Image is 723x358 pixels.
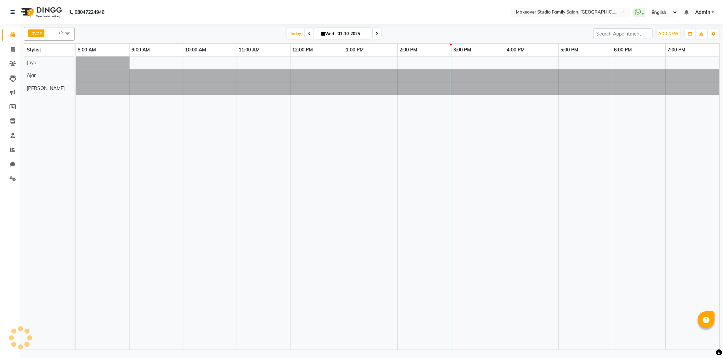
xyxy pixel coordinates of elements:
[559,45,580,55] a: 5:00 PM
[287,28,304,39] span: Today
[658,31,678,36] span: ADD NEW
[657,29,680,39] button: ADD NEW
[593,28,652,39] input: Search Appointment
[17,3,64,22] img: logo
[130,45,152,55] a: 9:00 AM
[27,72,36,79] span: Ajar
[237,45,261,55] a: 11:00 AM
[58,30,69,35] span: +2
[451,45,473,55] a: 3:00 PM
[27,60,36,66] span: Jaya
[398,45,419,55] a: 2:00 PM
[320,31,336,36] span: Wed
[75,3,104,22] b: 08047224946
[30,30,39,36] span: Jaya
[612,45,634,55] a: 6:00 PM
[505,45,526,55] a: 4:00 PM
[39,30,42,36] a: x
[27,85,65,91] span: [PERSON_NAME]
[183,45,208,55] a: 10:00 AM
[336,29,369,39] input: 2025-10-01
[666,45,687,55] a: 7:00 PM
[344,45,365,55] a: 1:00 PM
[695,9,710,16] span: Admin
[290,45,315,55] a: 12:00 PM
[76,45,98,55] a: 8:00 AM
[27,47,41,53] span: Stylist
